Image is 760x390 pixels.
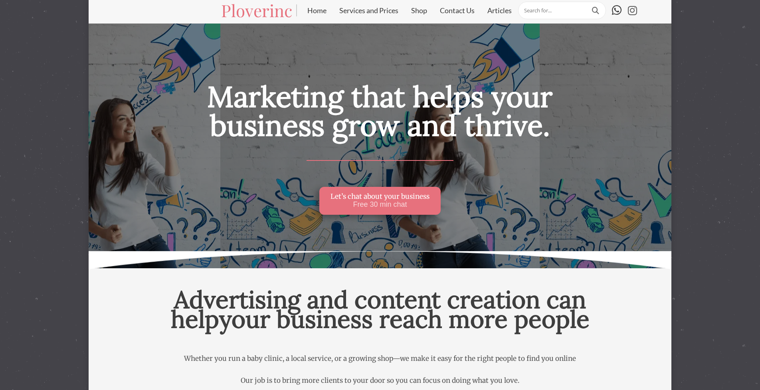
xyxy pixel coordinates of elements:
input: Search for... [518,2,606,19]
p: Our job is to bring more clients to your door so you can focus on doing what you love. [118,375,642,386]
span: Let’s chat about your business [331,192,429,200]
a: Contact Us [433,0,481,20]
span: help [171,304,219,334]
span: your business reach more people [219,304,590,334]
span: Free 30 min chat [331,201,429,210]
a: Articles [481,0,518,20]
p: Whether you run a baby clinic, a local service, or a growing shop—we make it easy for the right p... [118,353,642,364]
a: Shop [405,0,433,20]
span: Marketing that helps your business grow and thrive. [207,78,552,144]
a: Let’s chat about your business Free 30 min chat [319,187,441,215]
a: Services and Prices [333,0,405,20]
a: Ploverinc [221,2,292,19]
a: Home [301,0,333,20]
span: Advertising and content creation can [174,284,586,315]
